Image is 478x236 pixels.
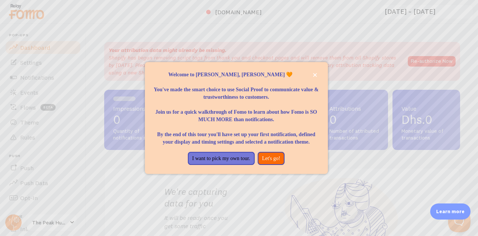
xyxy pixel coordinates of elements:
p: Welcome to [PERSON_NAME], [PERSON_NAME] 🧡 [154,71,319,79]
button: I want to pick my own tour. [188,152,255,165]
button: Let's go! [258,152,285,165]
button: close, [311,71,319,79]
p: By the end of this tour you'll have set up your first notification, defined your display and timi... [154,123,319,146]
div: Learn more [430,203,471,220]
p: Join us for a quick walkthrough of Fomo to learn about how Fomo is SO MUCH MORE than notifications. [154,101,319,123]
div: Welcome to Fomo, mohammed shamim 🧡You&amp;#39;ve made the smart choice to use Social Proof to com... [145,62,328,174]
p: Learn more [436,208,465,215]
p: You've made the smart choice to use Social Proof to communicate value & trustworthiness to custom... [154,79,319,101]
